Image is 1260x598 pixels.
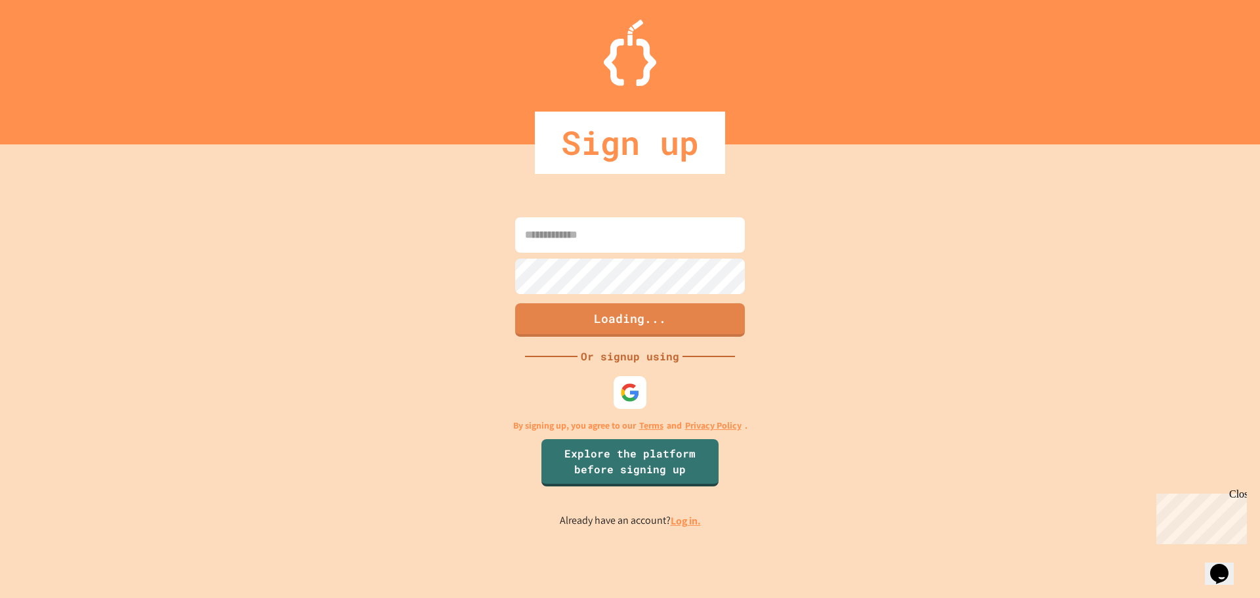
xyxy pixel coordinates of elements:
a: Privacy Policy [685,419,742,433]
p: By signing up, you agree to our and . [513,419,747,433]
iframe: chat widget [1151,488,1247,544]
a: Terms [639,419,663,433]
button: Loading... [515,303,745,337]
iframe: chat widget [1205,545,1247,585]
p: Already have an account? [560,513,701,529]
div: Chat with us now!Close [5,5,91,83]
a: Explore the platform before signing up [541,439,719,486]
a: Log in. [671,514,701,528]
img: Logo.svg [604,20,656,86]
div: Or signup using [577,349,682,364]
img: google-icon.svg [620,383,640,402]
div: Sign up [535,112,725,174]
